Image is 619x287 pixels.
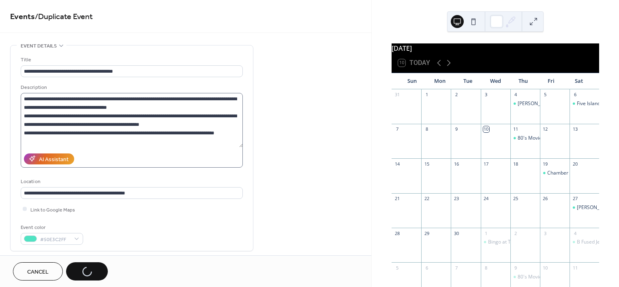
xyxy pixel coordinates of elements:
div: 19 [542,161,548,167]
div: 1 [483,230,489,236]
div: Description [21,83,241,92]
div: 5 [542,92,548,98]
div: [DATE] [392,43,599,53]
div: 26 [542,196,548,202]
div: Bingo at The Shores! [481,239,510,246]
div: 13 [572,126,578,132]
div: 80's Movie Night at the Riviera: The Goonies [510,274,540,281]
div: 7 [453,265,459,271]
div: 3 [542,230,548,236]
div: 3 [483,92,489,98]
div: 15 [424,161,430,167]
div: Title [21,56,241,64]
div: 24 [483,196,489,202]
div: Thu [509,73,537,89]
div: J. Bloom & Hailey B's Pop Up at L Square Boutique! [570,204,599,211]
div: 23 [453,196,459,202]
div: 18 [513,161,519,167]
div: 8 [424,126,430,132]
div: 29 [424,230,430,236]
div: 20 [572,161,578,167]
span: Link to Google Maps [30,205,75,214]
div: Chamber Coffee at Rockport [540,170,570,177]
div: Wed [482,73,510,89]
div: AI Assistant [39,155,69,164]
div: 6 [572,92,578,98]
div: 14 [394,161,400,167]
div: 1 [424,92,430,98]
div: 22 [424,196,430,202]
div: 28 [394,230,400,236]
div: Sun [398,73,426,89]
div: 25 [513,196,519,202]
div: Sat [565,73,593,89]
div: 9 [513,265,519,271]
span: / Duplicate Event [35,9,93,25]
a: Events [10,9,35,25]
div: Five Island Golf Course Beautification Tournament [570,100,599,107]
div: 2 [453,92,459,98]
div: 5 [394,265,400,271]
div: 2 [513,230,519,236]
span: #50E3C2FF [40,235,70,244]
div: [PERSON_NAME] Market [518,100,573,107]
div: 17 [483,161,489,167]
div: 31 [394,92,400,98]
div: 80's Movie Night at the Riviera: The Breakfast Club [510,135,540,142]
span: Event details [21,42,57,50]
div: B Fused Jewelry at St Pat's Association [570,239,599,246]
div: Tue [454,73,482,89]
div: 10 [483,126,489,132]
div: 4 [572,230,578,236]
div: 27 [572,196,578,202]
div: 7 [394,126,400,132]
button: AI Assistant [24,153,74,164]
div: 8 [483,265,489,271]
div: 10 [542,265,548,271]
div: 30 [453,230,459,236]
div: 11 [513,126,519,132]
div: 21 [394,196,400,202]
div: 16 [453,161,459,167]
span: Cancel [27,268,49,276]
div: Bingo at The Shores! [488,239,535,246]
button: Cancel [13,262,63,281]
div: Location [21,177,241,186]
div: 6 [424,265,430,271]
div: Fri [537,73,565,89]
div: Farmer's Market [510,100,540,107]
div: 11 [572,265,578,271]
div: Event color [21,223,81,232]
div: 9 [453,126,459,132]
div: 12 [542,126,548,132]
div: 4 [513,92,519,98]
div: Mon [426,73,454,89]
